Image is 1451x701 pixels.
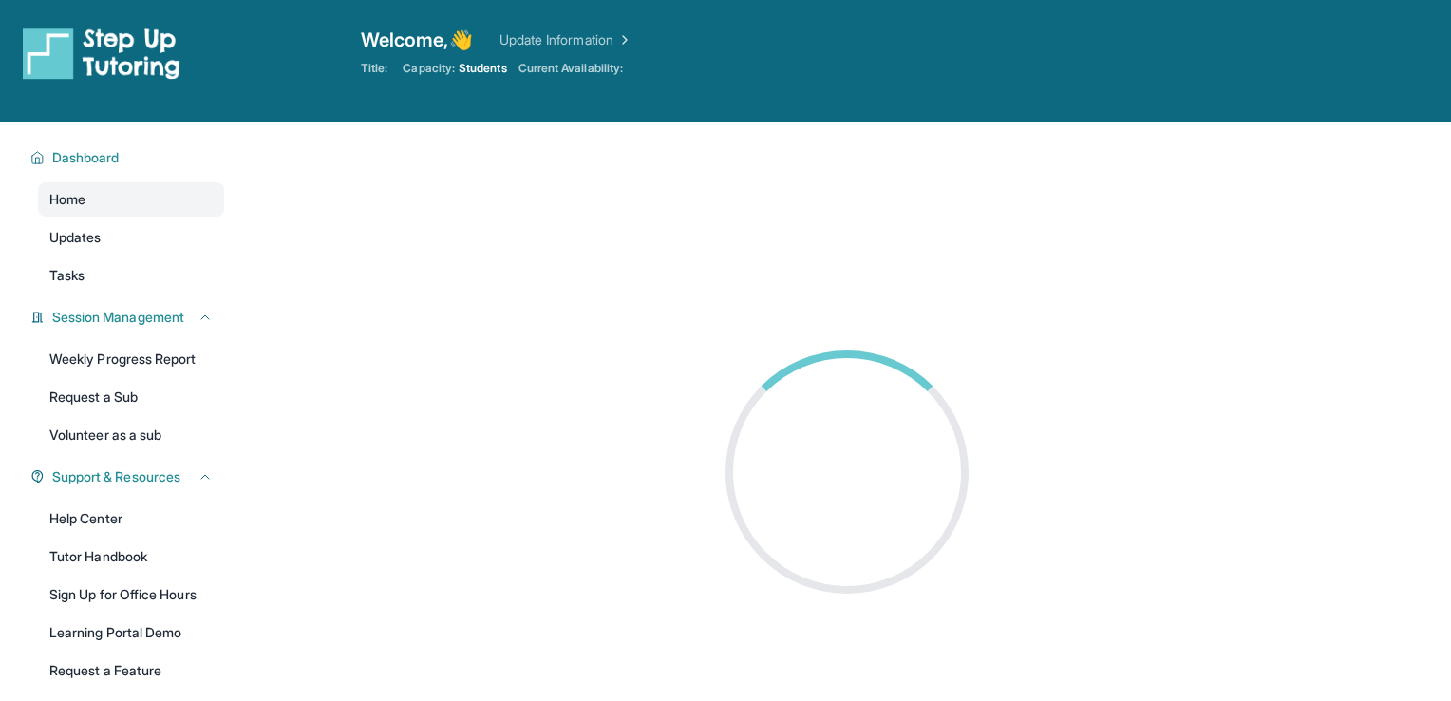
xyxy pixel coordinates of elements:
button: Dashboard [45,148,213,167]
a: Updates [38,220,224,255]
img: Chevron Right [613,30,632,49]
span: Tasks [49,266,85,285]
a: Request a Sub [38,380,224,414]
a: Request a Feature [38,654,224,688]
span: Current Availability: [518,61,623,76]
a: Weekly Progress Report [38,342,224,376]
a: Help Center [38,502,224,536]
span: Capacity: [403,61,455,76]
span: Welcome, 👋 [361,27,473,53]
span: Title: [361,61,387,76]
a: Tasks [38,258,224,293]
span: Support & Resources [52,467,180,486]
a: Volunteer as a sub [38,418,224,452]
span: Home [49,190,85,209]
a: Learning Portal Demo [38,616,224,650]
button: Session Management [45,308,213,327]
button: Support & Resources [45,467,213,486]
a: Update Information [499,30,632,49]
img: logo [23,27,180,80]
span: Updates [49,228,102,247]
span: Students [459,61,507,76]
span: Session Management [52,308,184,327]
span: Dashboard [52,148,120,167]
a: Tutor Handbook [38,540,224,574]
a: Sign Up for Office Hours [38,578,224,612]
a: Home [38,182,224,217]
